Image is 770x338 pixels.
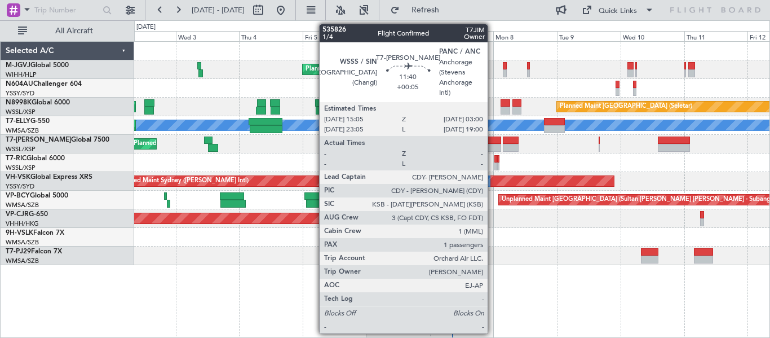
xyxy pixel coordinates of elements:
[12,22,122,40] button: All Aircraft
[29,27,119,35] span: All Aircraft
[6,62,30,69] span: M-JGVJ
[239,31,303,41] div: Thu 4
[6,137,71,143] span: T7-[PERSON_NAME]
[6,118,50,125] a: T7-ELLYG-550
[6,182,34,191] a: YSSY/SYD
[621,31,684,41] div: Wed 10
[6,81,33,87] span: N604AU
[110,173,249,190] div: Unplanned Maint Sydney ([PERSON_NAME] Intl)
[176,31,240,41] div: Wed 3
[6,118,30,125] span: T7-ELLY
[6,238,39,247] a: WMSA/SZB
[6,155,65,162] a: T7-RICGlobal 6000
[6,145,36,153] a: WSSL/XSP
[6,201,39,209] a: WMSA/SZB
[303,31,366,41] div: Fri 5
[335,173,361,190] div: No Crew
[6,174,92,181] a: VH-VSKGlobal Express XRS
[6,230,33,236] span: 9H-VSLK
[6,155,26,162] span: T7-RIC
[6,211,29,218] span: VP-CJR
[599,6,637,17] div: Quick Links
[6,174,30,181] span: VH-VSK
[6,164,36,172] a: WSSL/XSP
[6,81,82,87] a: N604AUChallenger 604
[112,31,176,41] div: Tue 2
[136,23,156,32] div: [DATE]
[192,5,245,15] span: [DATE] - [DATE]
[402,6,449,14] span: Refresh
[6,71,37,79] a: WIHH/HLP
[366,31,430,41] div: Sat 6
[557,31,621,41] div: Tue 9
[6,257,39,265] a: WMSA/SZB
[306,61,438,78] div: Planned Maint [GEOGRAPHIC_DATA] (Seletar)
[6,248,31,255] span: T7-PJ29
[6,62,69,69] a: M-JGVJGlobal 5000
[430,31,494,41] div: Sun 7
[6,108,36,116] a: WSSL/XSP
[6,192,68,199] a: VP-BCYGlobal 5000
[6,230,64,236] a: 9H-VSLKFalcon 7X
[6,192,30,199] span: VP-BCY
[560,98,692,115] div: Planned Maint [GEOGRAPHIC_DATA] (Seletar)
[34,2,99,19] input: Trip Number
[6,248,62,255] a: T7-PJ29Falcon 7X
[6,89,34,98] a: YSSY/SYD
[576,1,660,19] button: Quick Links
[684,31,748,41] div: Thu 11
[6,211,48,218] a: VP-CJRG-650
[6,99,70,106] a: N8998KGlobal 6000
[6,137,109,143] a: T7-[PERSON_NAME]Global 7500
[493,31,557,41] div: Mon 8
[385,1,453,19] button: Refresh
[6,99,32,106] span: N8998K
[6,126,39,135] a: WMSA/SZB
[6,220,39,228] a: VHHH/HKG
